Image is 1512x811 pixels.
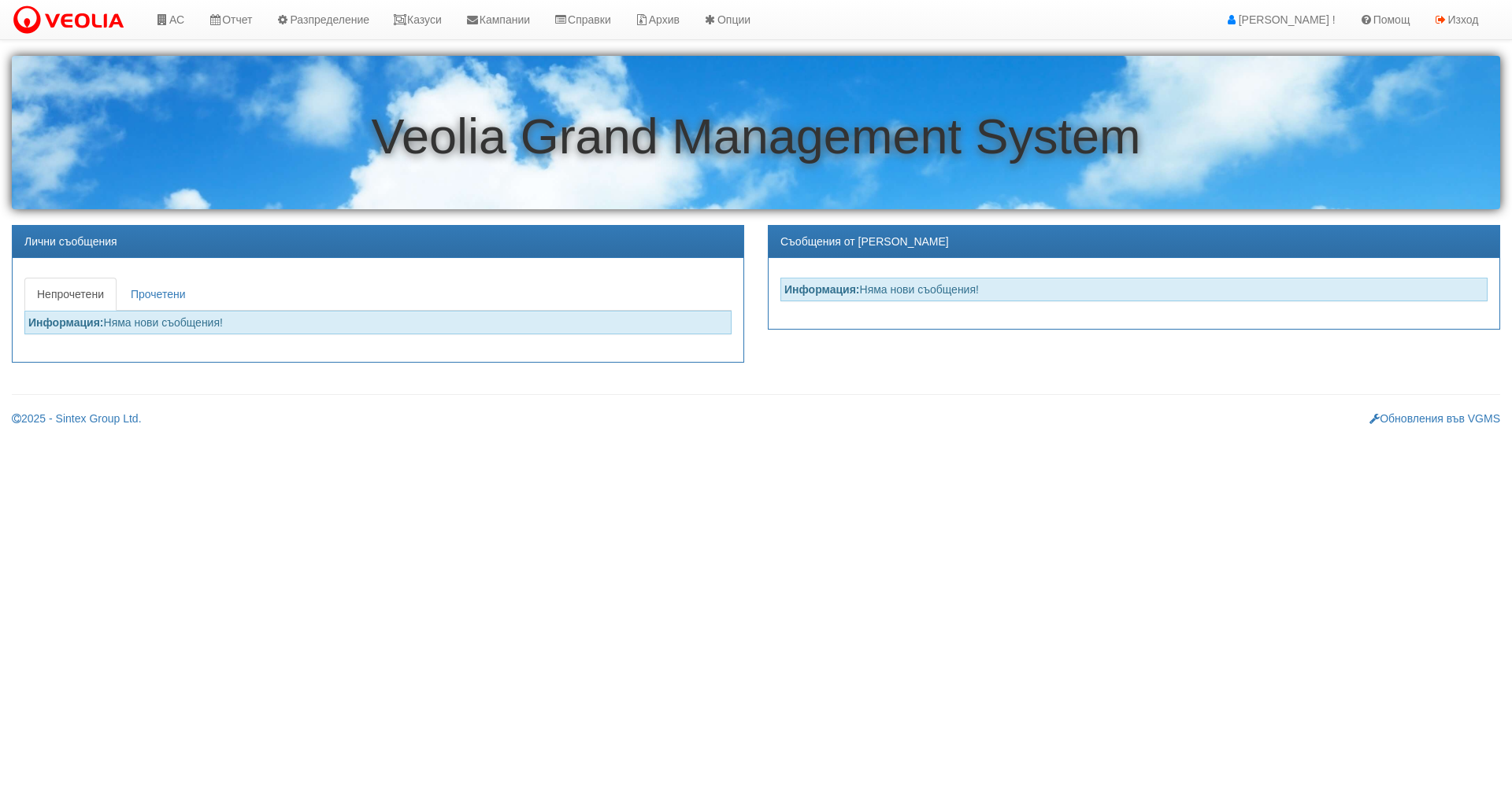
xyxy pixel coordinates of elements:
[118,278,198,311] a: Прочетени
[13,226,743,258] div: Лични съобщения
[780,278,1488,301] div: Няма нови съобщения!
[12,4,132,37] img: VeoliaLogo.png
[784,283,860,296] strong: Информация:
[1369,412,1500,425] a: Обновления във VGMS
[28,316,104,329] strong: Информация:
[769,226,1499,258] div: Съобщения от [PERSON_NAME]
[24,278,117,311] a: Непрочетени
[12,109,1500,164] h1: Veolia Grand Management System
[12,412,142,425] a: 2025 - Sintex Group Ltd.
[24,311,732,334] div: Няма нови съобщения!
